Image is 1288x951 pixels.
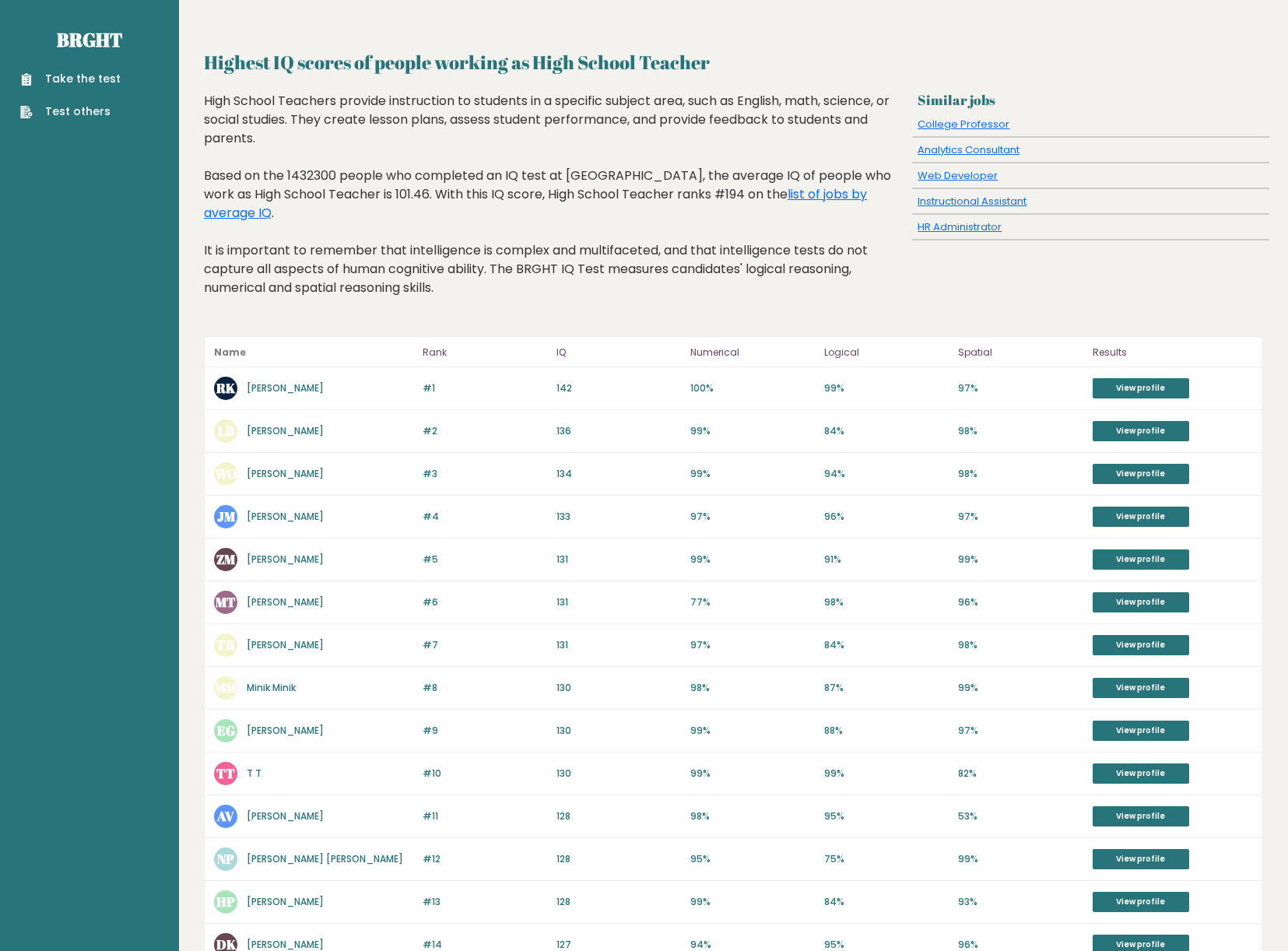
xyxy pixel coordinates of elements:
[216,893,235,911] text: HP
[556,381,681,395] p: 142
[214,465,237,483] text: WO
[247,681,296,694] a: Minik Minik
[1093,507,1189,527] a: View profile
[918,117,1009,132] a: College Professor
[556,895,681,909] p: 128
[247,424,324,437] a: [PERSON_NAME]
[824,343,949,362] p: Logical
[216,764,235,782] text: TT
[690,553,815,567] p: 99%
[1093,806,1189,826] a: View profile
[216,593,236,611] text: MT
[218,422,234,440] text: LB
[958,595,1083,609] p: 96%
[958,381,1083,395] p: 97%
[824,381,949,395] p: 99%
[1093,635,1189,655] a: View profile
[556,424,681,438] p: 136
[57,27,122,52] a: Brght
[247,852,403,865] a: [PERSON_NAME] [PERSON_NAME]
[423,809,547,823] p: #11
[247,895,324,908] a: [PERSON_NAME]
[556,809,681,823] p: 128
[217,507,236,525] text: JM
[918,142,1020,157] a: Analytics Consultant
[216,636,236,654] text: TR
[690,895,815,909] p: 99%
[423,681,547,695] p: #8
[958,681,1083,695] p: 99%
[216,550,236,568] text: ZM
[690,595,815,609] p: 77%
[556,724,681,738] p: 130
[556,510,681,524] p: 133
[958,638,1083,652] p: 98%
[958,467,1083,481] p: 98%
[824,638,949,652] p: 84%
[423,553,547,567] p: #5
[423,510,547,524] p: #4
[214,346,246,359] b: Name
[247,938,324,951] a: [PERSON_NAME]
[1093,343,1254,362] p: Results
[556,553,681,567] p: 131
[958,343,1083,362] p: Spatial
[556,638,681,652] p: 131
[423,852,547,866] p: #12
[824,553,949,567] p: 91%
[204,48,1263,76] h2: Highest IQ scores of people working as High School Teacher
[824,767,949,781] p: 99%
[824,424,949,438] p: 84%
[690,638,815,652] p: 97%
[690,467,815,481] p: 99%
[216,807,234,825] text: AV
[204,92,906,321] div: High School Teachers provide instruction to students in a specific subject area, such as English,...
[824,724,949,738] p: 88%
[423,724,547,738] p: #9
[556,467,681,481] p: 134
[918,219,1002,234] a: HR Administrator
[423,381,547,395] p: #1
[556,595,681,609] p: 131
[958,553,1083,567] p: 99%
[423,895,547,909] p: #13
[824,809,949,823] p: 95%
[247,553,324,566] a: [PERSON_NAME]
[690,852,815,866] p: 95%
[215,679,237,697] text: MM
[216,379,236,397] text: RK
[918,92,1263,108] h3: Similar jobs
[690,424,815,438] p: 99%
[247,767,261,780] a: T T
[423,343,547,362] p: Rank
[423,638,547,652] p: #7
[958,510,1083,524] p: 97%
[1093,892,1189,912] a: View profile
[824,595,949,609] p: 98%
[1093,721,1189,741] a: View profile
[958,895,1083,909] p: 93%
[690,767,815,781] p: 99%
[247,381,324,395] a: [PERSON_NAME]
[247,724,324,737] a: [PERSON_NAME]
[824,681,949,695] p: 87%
[217,850,234,868] text: NP
[690,681,815,695] p: 98%
[1093,378,1189,398] a: View profile
[204,185,867,222] a: list of jobs by average IQ
[20,71,121,87] a: Take the test
[1093,421,1189,441] a: View profile
[556,852,681,866] p: 128
[423,467,547,481] p: #3
[247,809,324,823] a: [PERSON_NAME]
[556,681,681,695] p: 130
[958,809,1083,823] p: 53%
[824,467,949,481] p: 94%
[1093,678,1189,698] a: View profile
[1093,592,1189,612] a: View profile
[556,343,681,362] p: IQ
[690,381,815,395] p: 100%
[556,767,681,781] p: 130
[690,809,815,823] p: 98%
[824,852,949,866] p: 75%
